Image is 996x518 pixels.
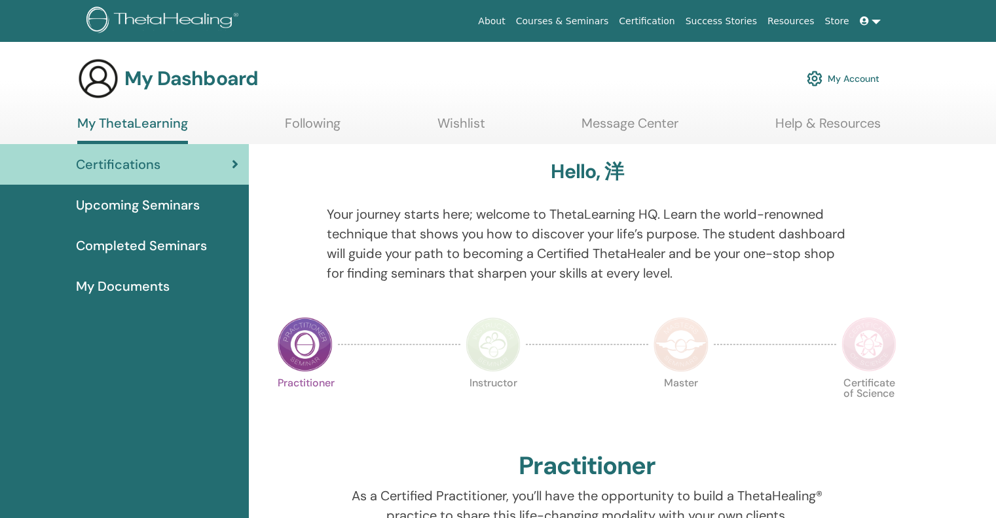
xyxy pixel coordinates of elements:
[77,58,119,100] img: generic-user-icon.jpg
[76,236,207,255] span: Completed Seminars
[76,276,170,296] span: My Documents
[278,378,333,433] p: Practitioner
[551,160,623,183] h3: Hello, 洋
[76,155,160,174] span: Certifications
[841,317,896,372] img: Certificate of Science
[77,115,188,144] a: My ThetaLearning
[76,195,200,215] span: Upcoming Seminars
[466,317,521,372] img: Instructor
[614,9,680,33] a: Certification
[762,9,820,33] a: Resources
[807,67,822,90] img: cog.svg
[820,9,855,33] a: Store
[581,115,678,141] a: Message Center
[285,115,341,141] a: Following
[519,451,655,481] h2: Practitioner
[511,9,614,33] a: Courses & Seminars
[278,317,333,372] img: Practitioner
[466,378,521,433] p: Instructor
[437,115,485,141] a: Wishlist
[86,7,243,36] img: logo.png
[654,378,709,433] p: Master
[775,115,881,141] a: Help & Resources
[654,317,709,372] img: Master
[807,64,879,93] a: My Account
[124,67,258,90] h3: My Dashboard
[680,9,762,33] a: Success Stories
[473,9,510,33] a: About
[327,204,848,283] p: Your journey starts here; welcome to ThetaLearning HQ. Learn the world-renowned technique that sh...
[841,378,896,433] p: Certificate of Science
